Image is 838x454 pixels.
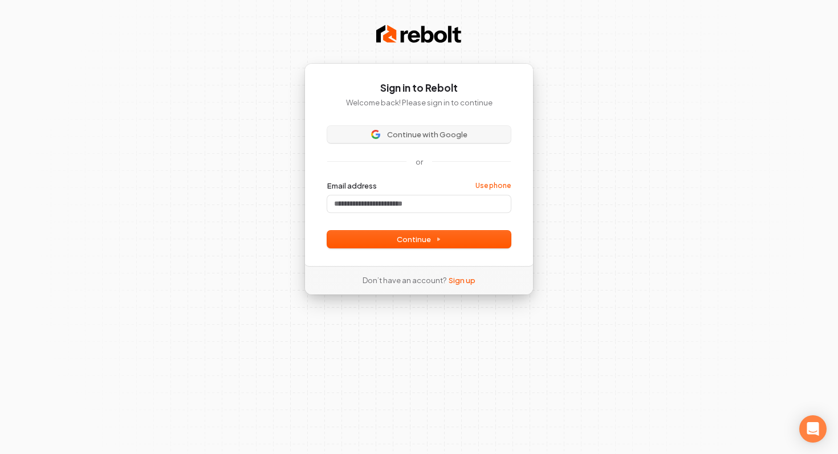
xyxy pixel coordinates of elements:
img: Sign in with Google [371,130,380,139]
a: Sign up [449,275,475,285]
a: Use phone [475,181,511,190]
button: Sign in with GoogleContinue with Google [327,126,511,143]
p: Welcome back! Please sign in to continue [327,97,511,108]
p: or [416,157,423,167]
button: Continue [327,231,511,248]
h1: Sign in to Rebolt [327,81,511,95]
img: Rebolt Logo [376,23,462,46]
div: Open Intercom Messenger [799,415,827,443]
span: Don’t have an account? [363,275,446,285]
label: Email address [327,181,377,191]
span: Continue [397,234,441,244]
span: Continue with Google [387,129,467,140]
